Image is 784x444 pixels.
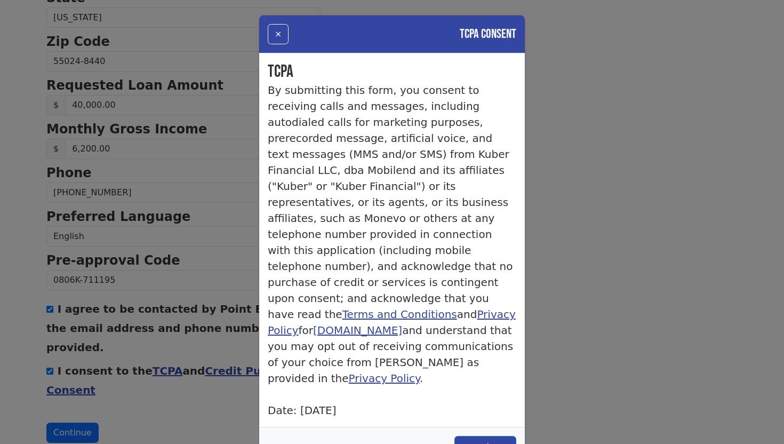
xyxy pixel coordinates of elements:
[313,324,402,337] a: [DOMAIN_NAME]
[268,61,293,82] bold: TCPA
[268,82,516,386] p: By submitting this form, you consent to receiving calls and messages, including autodialed calls ...
[460,25,516,44] h4: TCPA Consent
[342,308,457,321] a: Terms and Conditions
[268,24,289,44] button: ×
[268,404,337,417] p1: Date: [DATE]
[349,372,420,385] a: Privacy Policy
[268,308,516,337] a: Privacy Policy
